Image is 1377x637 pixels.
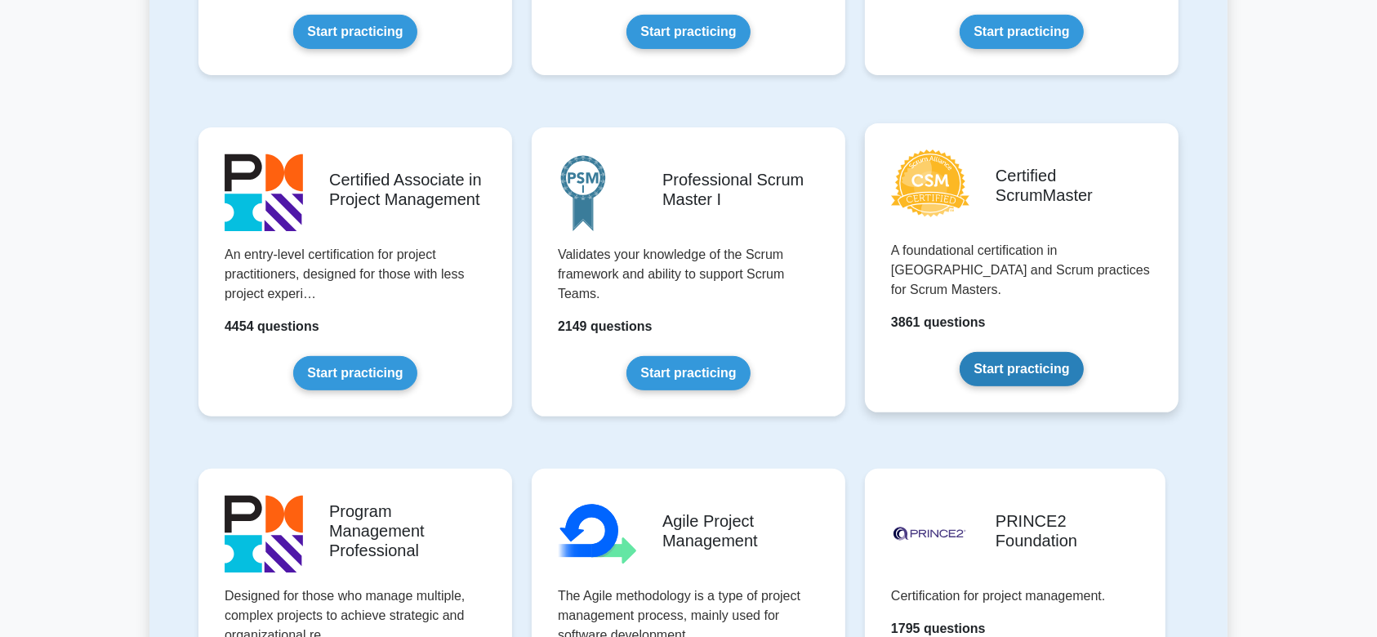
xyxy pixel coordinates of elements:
a: Start practicing [960,352,1083,386]
a: Start practicing [626,356,750,390]
a: Start practicing [293,15,417,49]
a: Start practicing [293,356,417,390]
a: Start practicing [960,15,1083,49]
a: Start practicing [626,15,750,49]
